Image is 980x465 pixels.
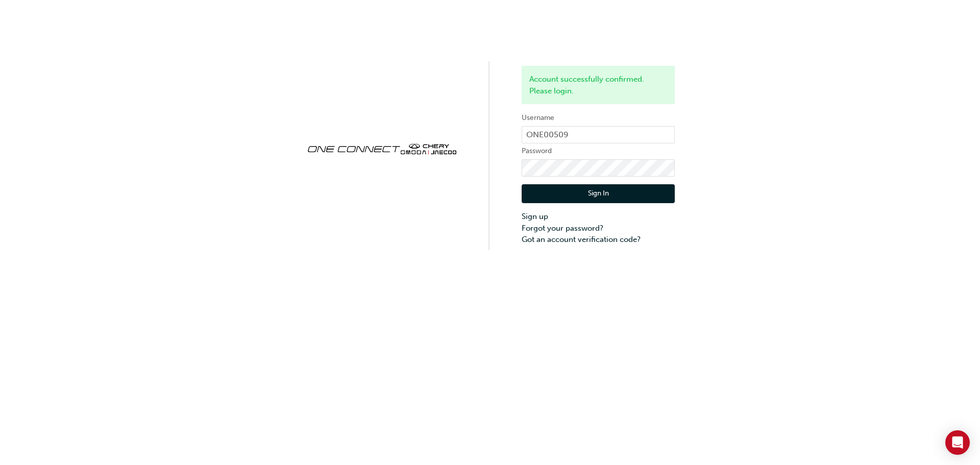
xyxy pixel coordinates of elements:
label: Password [522,145,675,157]
a: Got an account verification code? [522,234,675,246]
a: Forgot your password? [522,223,675,234]
img: oneconnect [305,135,458,161]
div: Account successfully confirmed. Please login. [522,66,675,104]
button: Sign In [522,184,675,204]
a: Sign up [522,211,675,223]
label: Username [522,112,675,124]
input: Username [522,126,675,143]
div: Open Intercom Messenger [945,430,970,455]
